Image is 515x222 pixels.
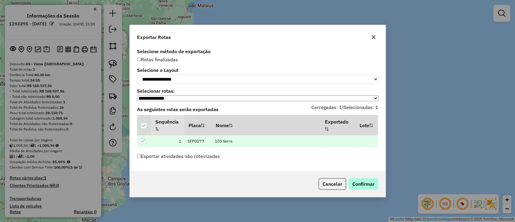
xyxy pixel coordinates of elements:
[137,106,218,112] strong: As seguintes rotas serão exportadas
[137,48,378,55] label: Selecione método de exportação
[184,115,211,135] th: Placa
[137,150,220,162] label: Exportar atividades não roteirizadas
[137,34,171,41] span: Exportar Rotas
[321,115,355,135] th: Exportado
[151,115,184,135] th: Sequência
[211,135,321,148] td: 105 Serra
[355,115,378,135] th: Lote
[311,104,342,110] span: Carregadas: 1
[319,178,346,190] button: Cancelar
[137,87,378,95] label: Selecionar rotas:
[211,115,321,135] th: Nome
[348,178,378,190] button: Confirmar
[344,104,378,110] span: Selecionadas: 1
[258,104,382,115] div: |
[137,66,378,74] label: Selecione o Layout
[137,56,178,63] span: Rotas finalizadas
[184,135,211,148] td: SFP0D77
[151,135,184,148] td: 1
[137,154,141,158] input: Exportar atividades não roteirizadas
